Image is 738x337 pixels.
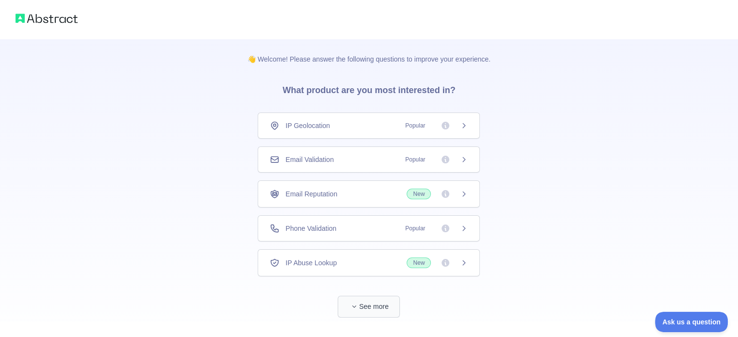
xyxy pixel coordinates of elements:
iframe: Toggle Customer Support [655,312,728,332]
span: IP Abuse Lookup [285,258,337,268]
button: See more [338,296,400,318]
span: Phone Validation [285,224,336,233]
h3: What product are you most interested in? [267,64,471,112]
span: IP Geolocation [285,121,330,130]
span: Popular [399,121,431,130]
span: Popular [399,155,431,164]
span: Email Reputation [285,189,337,199]
p: 👋 Welcome! Please answer the following questions to improve your experience. [232,39,506,64]
span: New [407,189,431,199]
img: Abstract logo [16,12,78,25]
span: New [407,257,431,268]
span: Email Validation [285,155,333,164]
span: Popular [399,224,431,233]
